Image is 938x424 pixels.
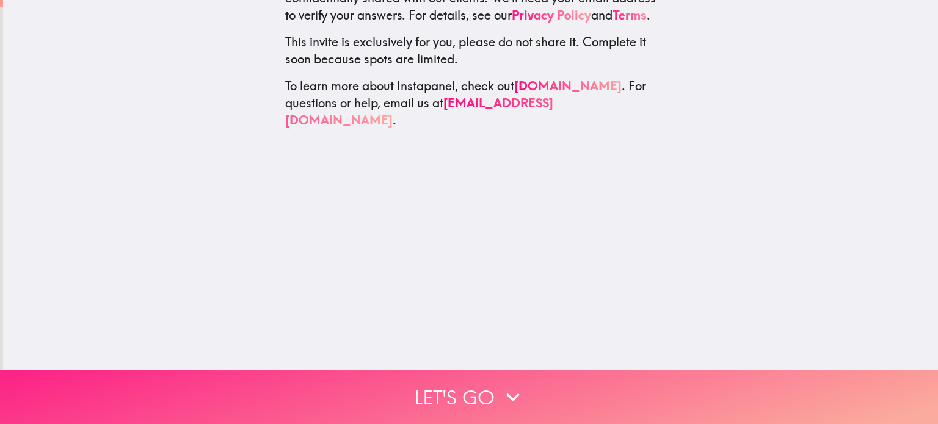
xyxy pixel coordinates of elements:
a: [EMAIL_ADDRESS][DOMAIN_NAME] [285,95,553,128]
a: Privacy Policy [512,7,591,23]
p: This invite is exclusively for you, please do not share it. Complete it soon because spots are li... [285,34,656,68]
a: [DOMAIN_NAME] [514,78,622,93]
p: To learn more about Instapanel, check out . For questions or help, email us at . [285,77,656,129]
a: Terms [613,7,647,23]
